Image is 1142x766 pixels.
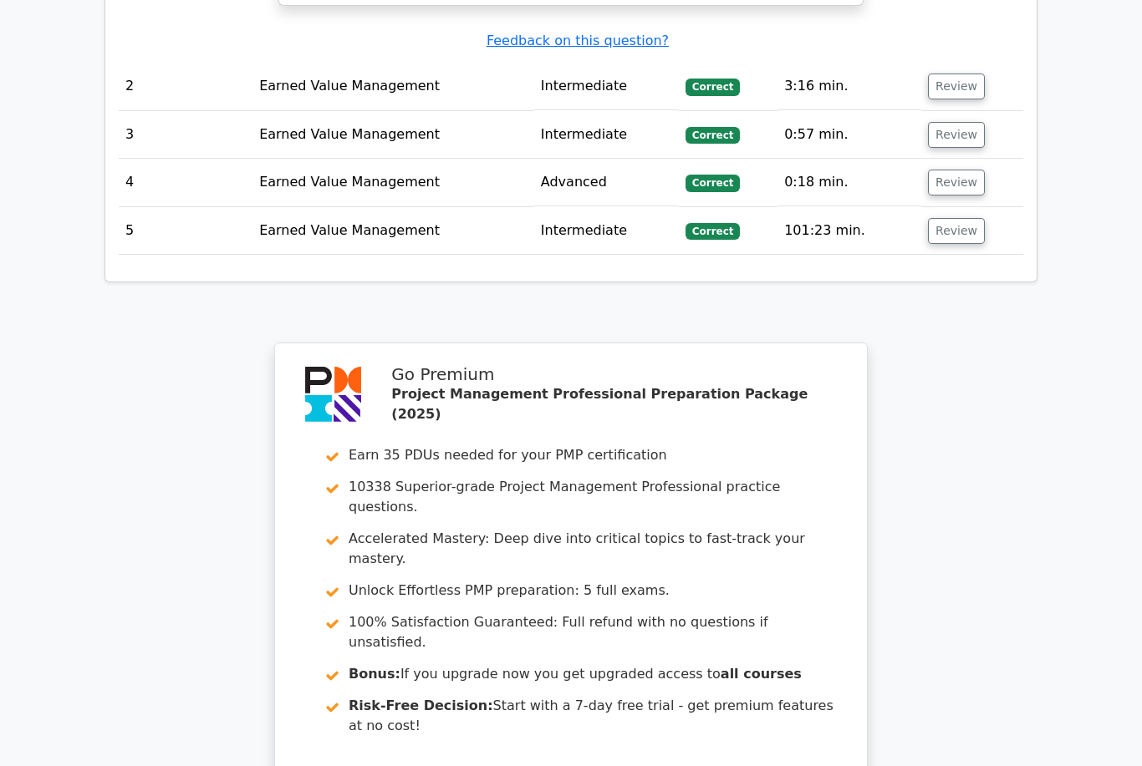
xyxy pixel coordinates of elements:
td: 101:23 min. [777,207,921,255]
span: Correct [686,175,740,191]
td: Intermediate [534,207,679,255]
td: 4 [119,159,252,206]
button: Review [928,218,985,244]
td: 0:18 min. [777,159,921,206]
a: Feedback on this question? [487,33,669,48]
td: 3:16 min. [777,63,921,110]
td: Advanced [534,159,679,206]
button: Review [928,170,985,195]
td: Earned Value Management [252,159,534,206]
td: Intermediate [534,63,679,110]
td: 3 [119,111,252,159]
button: Review [928,122,985,148]
button: Review [928,74,985,99]
td: Earned Value Management [252,207,534,255]
span: Correct [686,127,740,144]
span: Correct [686,223,740,240]
td: 2 [119,63,252,110]
td: Intermediate [534,111,679,159]
td: 0:57 min. [777,111,921,159]
span: Correct [686,79,740,95]
td: Earned Value Management [252,111,534,159]
td: 5 [119,207,252,255]
td: Earned Value Management [252,63,534,110]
